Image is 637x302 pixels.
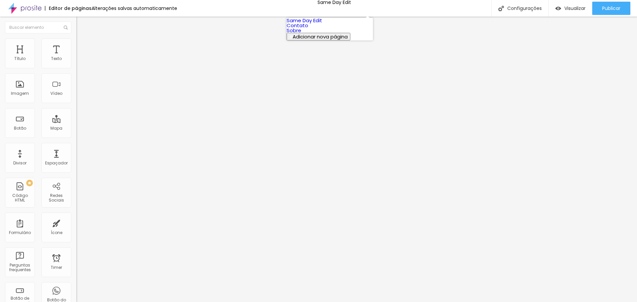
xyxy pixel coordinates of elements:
span: Publicar [602,6,620,11]
button: Visualizar [549,2,592,15]
iframe: Editor [76,17,637,302]
div: Timer [51,265,62,270]
span: Adicionar nova página [293,33,348,40]
div: Texto [51,56,62,61]
div: Mapa [50,126,62,131]
div: Imagem [11,91,29,96]
span: Visualizar [564,6,586,11]
a: Sobre [287,27,301,34]
div: Editor de páginas [45,6,92,11]
div: Ícone [51,230,62,235]
div: Alterações salvas automaticamente [92,6,177,11]
div: Divisor [13,161,27,165]
img: Icone [498,6,504,11]
div: Formulário [9,230,31,235]
input: Buscar elemento [5,22,71,33]
div: Redes Sociais [43,193,69,203]
div: Vídeo [50,91,62,96]
a: Same Day Edit [287,17,322,24]
div: Perguntas frequentes [7,263,33,272]
img: Icone [64,26,68,30]
button: Publicar [592,2,630,15]
div: Título [14,56,26,61]
img: view-1.svg [555,6,561,11]
div: Botão [14,126,26,131]
div: Código HTML [7,193,33,203]
button: Adicionar nova página [287,33,350,40]
a: Contato [287,22,308,29]
div: Espaçador [45,161,68,165]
